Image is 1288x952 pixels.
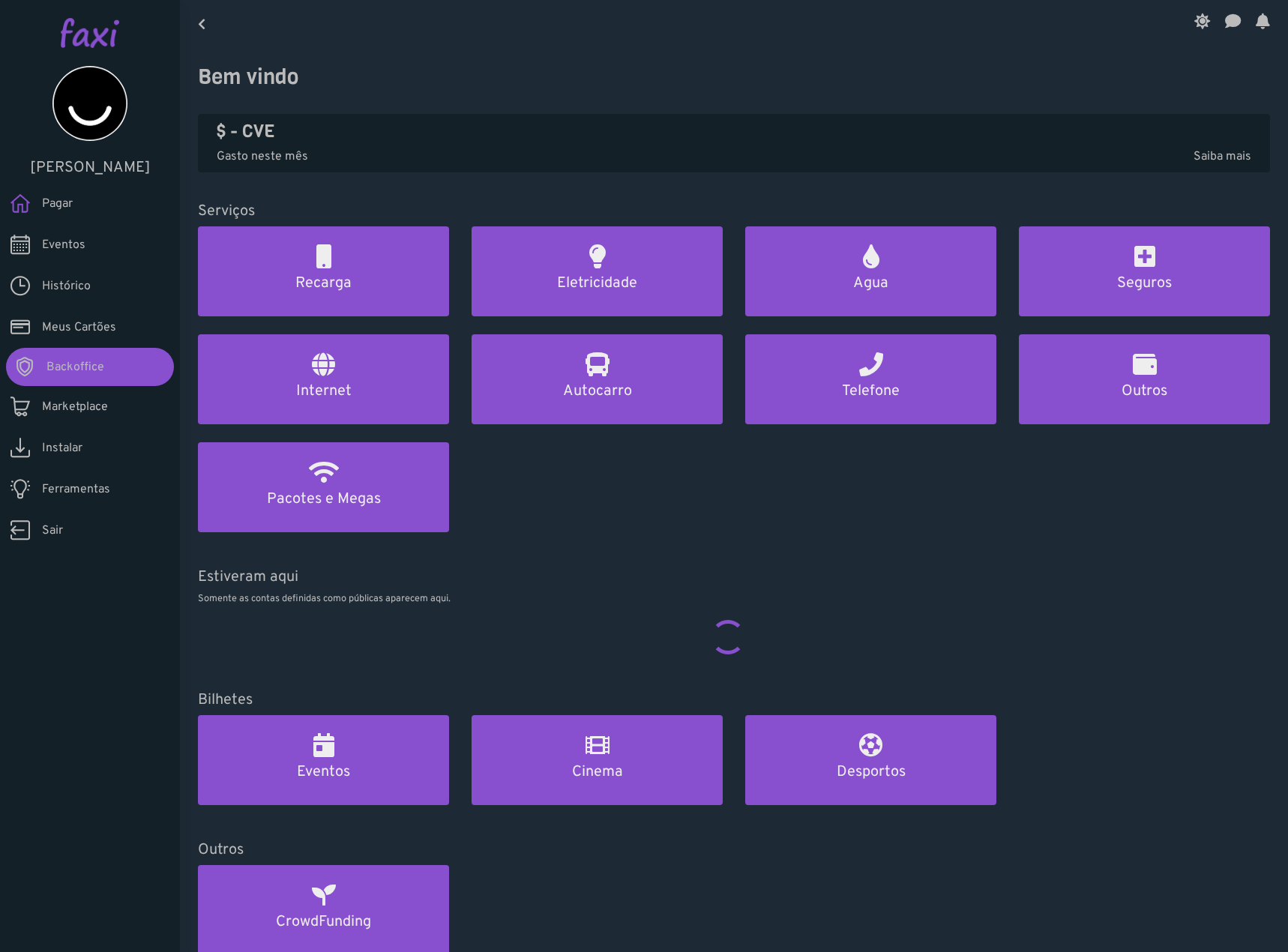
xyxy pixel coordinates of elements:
a: Agua [745,226,996,316]
span: Pagar [42,195,73,213]
h5: Internet [216,382,431,400]
a: $ - CVE Gasto neste mêsSaiba mais [217,121,1251,166]
h3: Bem vindo [198,64,1270,90]
span: Saiba mais [1194,148,1251,166]
a: Outros [1019,334,1270,424]
a: Eventos [198,715,449,805]
h5: Seguros [1037,274,1252,292]
h5: Agua [763,274,978,292]
a: Cinema [472,715,723,805]
a: Recarga [198,226,449,316]
a: Internet [198,334,449,424]
a: Autocarro [472,334,723,424]
h5: Outros [1037,382,1252,400]
a: Telefone [745,334,996,424]
h5: [PERSON_NAME] [22,159,157,177]
span: Sair [42,522,63,540]
p: Somente as contas definidas como públicas aparecem aqui. [198,592,1270,606]
h5: Recarga [216,274,431,292]
h5: CrowdFunding [216,913,431,931]
h5: Telefone [763,382,978,400]
h5: Outros [198,841,1270,859]
a: Eletricidade [472,226,723,316]
span: Eventos [42,236,85,254]
a: Pacotes e Megas [198,442,449,532]
span: Ferramentas [42,480,110,498]
h4: $ - CVE [217,121,1251,142]
h5: Desportos [763,763,978,781]
a: [PERSON_NAME] [22,66,157,177]
span: Marketplace [42,398,108,416]
a: Seguros [1019,226,1270,316]
p: Gasto neste mês [217,148,1251,166]
a: Backoffice [6,348,174,386]
span: Backoffice [46,358,104,376]
h5: Cinema [490,763,705,781]
h5: Eletricidade [490,274,705,292]
h5: Pacotes e Megas [216,490,431,508]
span: Histórico [42,277,91,295]
h5: Eventos [216,763,431,781]
h5: Serviços [198,202,1270,220]
span: Meus Cartões [42,319,116,337]
h5: Estiveram aqui [198,568,1270,586]
h5: Bilhetes [198,691,1270,709]
a: Desportos [745,715,996,805]
h5: Autocarro [490,382,705,400]
span: Instalar [42,439,82,457]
